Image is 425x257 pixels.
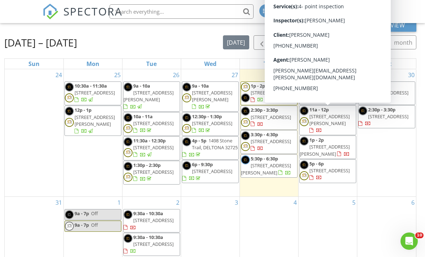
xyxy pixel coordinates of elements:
[241,154,297,178] a: 5:30p - 6:30p [STREET_ADDRESS][PERSON_NAME]
[241,81,297,105] a: 1p - 2p [STREET_ADDRESS]
[182,81,239,112] a: 9a - 10a [STREET_ADDRESS][PERSON_NAME]
[124,162,133,171] img: img_1614.jpeg
[109,4,254,19] input: Search everything...
[124,210,174,230] a: 9:30a - 10:30a [STREET_ADDRESS]
[65,118,74,127] img: yellow_and_gray_flat_real_estate_management_logo.png
[299,136,356,159] a: 1p - 2p [STREET_ADDRESS][PERSON_NAME]
[54,197,63,208] a: Go to August 31, 2025
[124,234,174,254] a: 9:30a - 10:30a [STREET_ADDRESS]
[300,83,350,103] a: 11a - 12p [STREET_ADDRESS][PERSON_NAME]
[75,83,115,103] a: 10:30a - 11:30a [STREET_ADDRESS]
[251,89,291,96] span: [STREET_ADDRESS]
[309,137,324,143] span: 1p - 2p
[133,120,174,127] span: [STREET_ADDRESS]
[300,143,350,157] span: [STREET_ADDRESS][PERSON_NAME]
[113,69,122,81] a: Go to August 25, 2025
[300,137,309,146] img: img_1614.jpeg
[300,89,350,103] span: [STREET_ADDRESS][PERSON_NAME]
[192,168,232,174] span: [STREET_ADDRESS]
[291,35,307,49] button: list
[351,197,357,208] a: Go to September 5, 2025
[326,4,372,12] div: [PERSON_NAME]
[299,105,356,136] a: 11a - 12p [STREET_ADDRESS][PERSON_NAME]
[124,83,174,110] a: 9a - 10a [STREET_ADDRESS][PERSON_NAME]
[299,69,357,197] td: Go to August 29, 2025
[124,83,133,92] img: img_1614.jpeg
[241,155,291,176] a: 5:30p - 6:30p [STREET_ADDRESS][PERSON_NAME]
[241,142,250,151] img: yellow_and_gray_flat_real_estate_management_logo.png
[307,35,325,49] button: day
[407,69,416,81] a: Go to August 30, 2025
[182,113,191,122] img: img_1614.jpeg
[241,130,297,154] a: 3:30p - 4:30p [STREET_ADDRESS]
[124,210,133,219] img: img_1614.jpeg
[358,81,415,105] a: 10a - 11a [STREET_ADDRESS]
[133,162,161,168] span: 1:30p - 2:30p
[241,83,250,92] img: yellow_and_gray_flat_real_estate_management_logo.png
[133,241,174,247] span: [STREET_ADDRESS]
[332,19,417,32] button: New Calendar View
[381,59,393,69] a: Saturday
[116,197,122,208] a: Go to September 1, 2025
[299,81,356,105] a: 11a - 12p [STREET_ADDRESS][PERSON_NAME]
[300,137,350,157] a: 1p - 2p [STREET_ADDRESS][PERSON_NAME]
[390,35,416,49] button: month
[5,69,63,197] td: Go to August 24, 2025
[123,81,180,112] a: 9a - 10a [STREET_ADDRESS][PERSON_NAME]
[122,69,181,197] td: Go to August 26, 2025
[251,131,291,151] a: 3:30p - 4:30p [STREET_ADDRESS]
[251,107,278,113] span: 2:30p - 3:30p
[309,83,329,89] span: 11a - 12p
[368,83,388,89] span: 10a - 11a
[309,106,329,113] span: 11a - 12p
[123,233,180,256] a: 9:30a - 10:30a [STREET_ADDRESS]
[123,161,180,185] a: 1:30p - 2:30p [STREET_ADDRESS]
[192,120,232,127] span: [STREET_ADDRESS]
[300,83,309,92] img: img_1614.jpeg
[251,114,291,120] span: [STREET_ADDRESS]
[309,106,350,134] a: 11a - 12p [STREET_ADDRESS][PERSON_NAME]
[300,117,309,126] img: yellow_and_gray_flat_real_estate_management_logo.png
[309,167,350,174] span: [STREET_ADDRESS]
[182,137,191,146] img: img_1614.jpeg
[65,83,74,92] img: img_1614.jpeg
[368,89,408,96] span: [STREET_ADDRESS]
[241,106,297,129] a: 2:30p - 3:30p [STREET_ADDRESS]
[233,197,240,208] a: Go to September 3, 2025
[63,69,122,197] td: Go to August 25, 2025
[65,93,74,102] img: yellow_and_gray_flat_real_estate_management_logo.png
[124,137,133,146] img: img_1614.jpeg
[65,107,74,116] img: img_1614.jpeg
[368,113,408,120] span: [STREET_ADDRESS]
[300,160,309,169] img: img_1614.jpeg
[325,35,346,49] button: week
[123,112,180,136] a: 10a - 11a [STREET_ADDRESS]
[124,124,133,133] img: yellow_and_gray_flat_real_estate_management_logo.png
[124,89,174,103] span: [STREET_ADDRESS][PERSON_NAME]
[370,35,390,49] button: 4 wk
[323,59,333,69] a: Friday
[415,232,424,238] span: 10
[251,83,265,89] span: 1p - 2p
[203,59,218,69] a: Wednesday
[410,197,416,208] a: Go to September 6, 2025
[182,160,239,183] a: 6p - 9:30p [STREET_ADDRESS]
[292,197,298,208] a: Go to September 4, 2025
[251,155,278,162] span: 5:30p - 6:30p
[75,107,115,134] a: 12p - 1p [STREET_ADDRESS][PERSON_NAME]
[182,93,191,102] img: yellow_and_gray_flat_real_estate_management_logo.png
[240,69,299,197] td: Go to August 28, 2025
[241,131,250,140] img: img_1614.jpeg
[358,106,408,127] a: 2:30p - 3:30p [STREET_ADDRESS]
[65,210,74,219] img: img_1614.jpeg
[123,209,180,232] a: 9:30a - 10:30a [STREET_ADDRESS]
[75,83,107,89] span: 10:30a - 11:30a
[133,137,166,144] span: 11:30a - 12:30p
[401,232,418,250] iframe: Intercom live chat
[133,144,174,151] span: [STREET_ADDRESS]
[254,35,270,50] button: Previous
[192,89,232,103] span: [STREET_ADDRESS][PERSON_NAME]
[241,93,250,102] img: img_1614.jpeg
[75,89,115,96] span: [STREET_ADDRESS]
[42,10,122,25] a: SPECTORA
